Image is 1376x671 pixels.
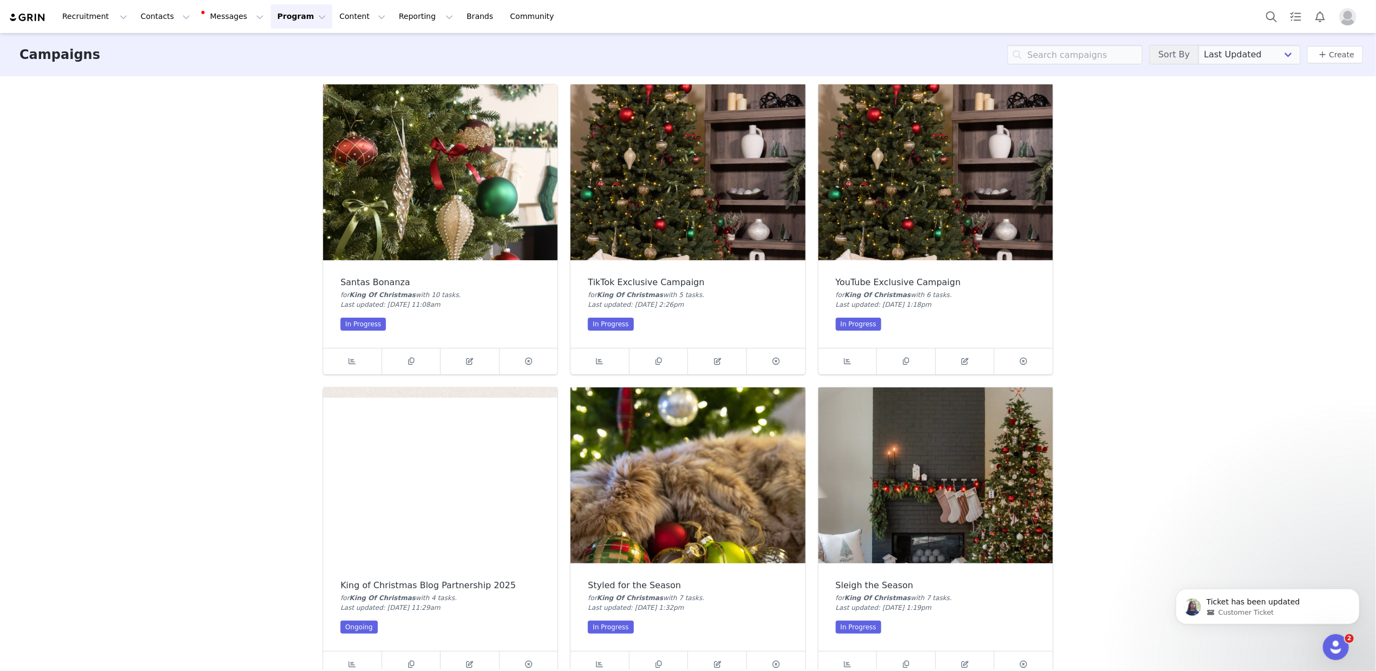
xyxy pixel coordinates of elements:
[1307,46,1363,63] button: Create
[340,581,540,590] div: King of Christmas Blog Partnership 2025
[844,291,910,299] span: King Of Christmas
[836,621,881,634] div: In Progress
[946,594,949,602] span: s
[836,603,1036,613] div: Last updated: [DATE] 1:19pm
[350,594,416,602] span: King Of Christmas
[1333,8,1367,25] button: Profile
[1284,4,1308,29] a: Tasks
[836,290,1036,300] div: for with 6 task .
[340,318,386,331] div: In Progress
[836,278,1036,287] div: YouTube Exclusive Campaign
[946,291,949,299] span: s
[588,593,788,603] div: for with 7 task .
[271,4,332,29] button: Program
[571,84,805,260] img: TikTok Exclusive Campaign
[597,594,663,602] span: King Of Christmas
[818,84,1053,260] img: YouTube Exclusive Campaign
[1007,45,1143,64] input: Search campaigns
[460,4,503,29] a: Brands
[1308,4,1332,29] button: Notifications
[597,291,663,299] span: King Of Christmas
[455,291,458,299] span: s
[1159,566,1376,642] iframe: Intercom notifications message
[451,594,455,602] span: s
[504,4,566,29] a: Community
[836,300,1036,310] div: Last updated: [DATE] 1:18pm
[588,300,788,310] div: Last updated: [DATE] 2:26pm
[588,621,633,634] div: In Progress
[340,278,540,287] div: Santas Bonanza
[340,593,540,603] div: for with 4 task .
[571,387,805,563] img: Styled for the Season
[836,581,1036,590] div: Sleigh the Season
[699,594,702,602] span: s
[1345,634,1354,643] span: 2
[56,4,134,29] button: Recruitment
[323,387,558,563] img: King of Christmas Blog Partnership 2025
[818,387,1053,563] img: Sleigh the Season
[340,603,540,613] div: Last updated: [DATE] 11:29am
[333,4,392,29] button: Content
[350,291,416,299] span: King Of Christmas
[134,4,196,29] button: Contacts
[836,318,881,331] div: In Progress
[588,278,788,287] div: TikTok Exclusive Campaign
[1339,8,1357,25] img: placeholder-profile.jpg
[588,581,788,590] div: Styled for the Season
[340,621,378,634] div: Ongoing
[1323,634,1349,660] iframe: Intercom live chat
[588,290,788,300] div: for with 5 task .
[392,4,460,29] button: Reporting
[323,84,558,260] img: Santas Bonanza
[588,318,633,331] div: In Progress
[836,593,1036,603] div: for with 7 task .
[1316,48,1354,61] a: Create
[588,603,788,613] div: Last updated: [DATE] 1:32pm
[699,291,702,299] span: s
[1260,4,1283,29] button: Search
[197,4,270,29] button: Messages
[9,12,47,23] img: grin logo
[844,594,910,602] span: King Of Christmas
[340,300,540,310] div: Last updated: [DATE] 11:08am
[340,290,540,300] div: for with 10 task .
[19,45,100,64] h3: Campaigns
